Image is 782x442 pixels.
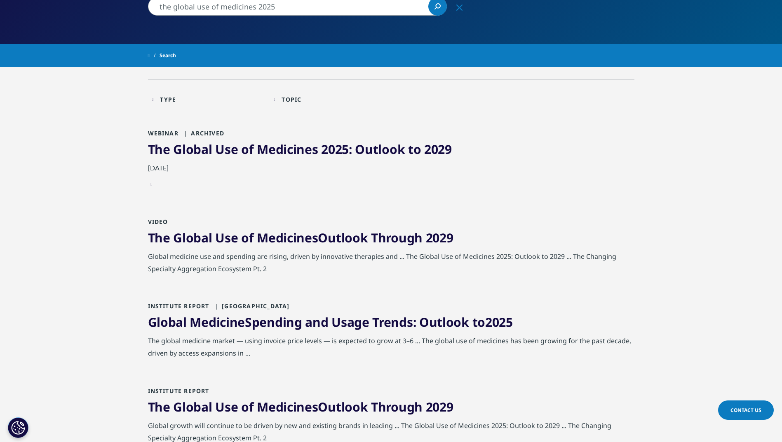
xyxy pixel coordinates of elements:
[148,314,187,330] span: Global
[321,141,349,158] span: 2025
[148,141,170,158] span: The
[434,3,441,9] svg: Search
[173,141,212,158] span: Global
[173,229,212,246] span: Global
[148,162,634,178] div: [DATE]
[485,314,513,330] span: 2025
[215,141,238,158] span: Use
[148,141,452,158] a: The Global Use of Medicines 2025: Outlook to 2029
[148,229,453,246] a: The Global Use of MedicinesOutlook Through 2029
[148,387,209,395] span: Institute Report
[148,314,513,330] a: Global MedicineSpending and Usage Trends: Outlook to2025
[282,95,301,103] div: Topic facet.
[173,398,212,415] span: Global
[257,229,318,246] span: Medicines
[160,95,176,103] div: Type facet.
[257,398,318,415] span: Medicines
[257,141,318,158] span: Medicines
[730,407,761,414] span: Contact Us
[148,250,634,279] div: Global medicine use and spending are rising, driven by innovative therapies and ... The Global Us...
[190,314,245,330] span: Medicine
[148,335,634,363] div: The global medicine market — using invoice price levels — is expected to grow at 3–6 ... The glob...
[148,398,453,415] a: The Global Use of MedicinesOutlook Through 2029
[456,5,463,11] svg: Clear
[148,398,170,415] span: The
[241,141,254,158] span: of
[241,398,254,415] span: of
[211,302,290,310] span: [GEOGRAPHIC_DATA]
[148,229,170,246] span: The
[148,302,209,310] span: Institute Report
[215,398,238,415] span: Use
[8,417,28,438] button: Cookie-instellingen
[160,48,176,63] span: Search
[148,218,168,226] span: Video
[241,229,254,246] span: of
[718,400,774,420] a: Contact Us
[215,229,238,246] span: Use
[181,129,224,137] span: Archived
[148,129,178,137] span: Webinar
